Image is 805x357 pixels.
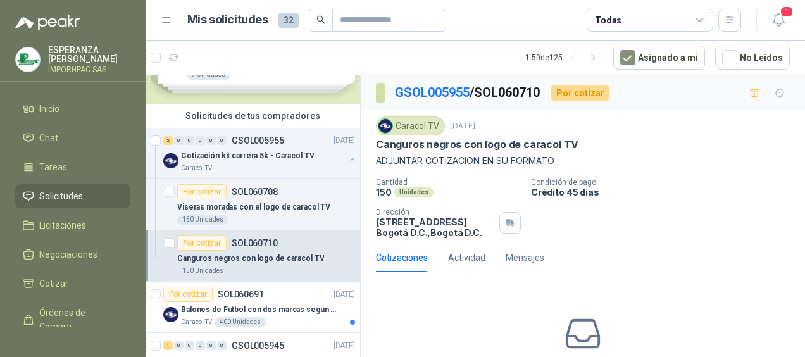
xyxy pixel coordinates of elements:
[448,251,485,265] div: Actividad
[278,13,299,28] span: 32
[177,215,228,225] div: 150 Unidades
[181,304,339,316] p: Balones de Futbol con dos marcas segun adjunto. Adjuntar cotizacion en su formato
[378,119,392,133] img: Company Logo
[15,242,130,266] a: Negociaciones
[146,282,360,333] a: Por cotizarSOL060691[DATE] Company LogoBalones de Futbol con dos marcas segun adjunto. Adjuntar c...
[450,120,475,132] p: [DATE]
[232,136,284,145] p: GSOL005955
[206,136,216,145] div: 0
[613,46,705,70] button: Asignado a mi
[196,341,205,350] div: 0
[177,201,330,213] p: Viseras moradas con el logo de caracol TV
[185,136,194,145] div: 0
[218,290,264,299] p: SOL060691
[217,136,227,145] div: 0
[181,317,212,327] p: Caracol TV
[334,289,355,301] p: [DATE]
[15,184,130,208] a: Solicitudes
[217,341,227,350] div: 0
[15,213,130,237] a: Licitaciones
[595,13,621,27] div: Todas
[551,85,609,101] div: Por cotizar
[39,277,68,291] span: Cotizar
[146,179,360,230] a: Por cotizarSOL060708Viseras moradas con el logo de caracol TV150 Unidades
[196,136,205,145] div: 0
[177,253,324,265] p: Canguros negros con logo de caracol TV
[15,155,130,179] a: Tareas
[177,184,227,199] div: Por cotizar
[531,187,800,197] p: Crédito 45 días
[780,6,794,18] span: 1
[163,307,178,322] img: Company Logo
[146,104,360,128] div: Solicitudes de tus compradores
[376,178,521,187] p: Cantidad
[232,239,278,247] p: SOL060710
[185,341,194,350] div: 0
[39,102,59,116] span: Inicio
[39,131,58,145] span: Chat
[715,46,790,70] button: No Leídos
[767,9,790,32] button: 1
[506,251,544,265] div: Mensajes
[395,85,470,100] a: GSOL005955
[146,230,360,282] a: Por cotizarSOL060710Canguros negros con logo de caracol TV150 Unidades
[163,153,178,168] img: Company Logo
[334,340,355,352] p: [DATE]
[39,306,118,334] span: Órdenes de Compra
[206,341,216,350] div: 0
[174,341,184,350] div: 0
[376,116,445,135] div: Caracol TV
[376,154,790,168] p: ADJUNTAR COTIZACION EN SU FORMATO
[181,163,212,173] p: Caracol TV
[15,15,80,30] img: Logo peakr
[376,208,494,216] p: Dirección
[163,341,173,350] div: 1
[39,160,67,174] span: Tareas
[174,136,184,145] div: 0
[48,66,130,73] p: IMPORHPAC SAS
[15,272,130,296] a: Cotizar
[531,178,800,187] p: Condición de pago
[376,138,578,151] p: Canguros negros con logo de caracol TV
[376,187,392,197] p: 150
[232,341,284,350] p: GSOL005945
[525,47,603,68] div: 1 - 50 de 125
[163,133,358,173] a: 2 0 0 0 0 0 GSOL005955[DATE] Company LogoCotización kit carrera 5k - Caracol TVCaracol TV
[177,266,228,276] div: 150 Unidades
[394,187,434,197] div: Unidades
[48,46,130,63] p: ESPERANZA [PERSON_NAME]
[376,251,428,265] div: Cotizaciones
[215,317,266,327] div: 400 Unidades
[181,150,314,162] p: Cotización kit carrera 5k - Caracol TV
[163,287,213,302] div: Por cotizar
[15,97,130,121] a: Inicio
[376,216,494,238] p: [STREET_ADDRESS] Bogotá D.C. , Bogotá D.C.
[39,189,83,203] span: Solicitudes
[16,47,40,72] img: Company Logo
[177,235,227,251] div: Por cotizar
[334,135,355,147] p: [DATE]
[39,218,86,232] span: Licitaciones
[232,187,278,196] p: SOL060708
[395,83,541,103] p: / SOL060710
[15,126,130,150] a: Chat
[39,247,97,261] span: Negociaciones
[163,136,173,145] div: 2
[316,15,325,24] span: search
[15,301,130,339] a: Órdenes de Compra
[187,11,268,29] h1: Mis solicitudes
